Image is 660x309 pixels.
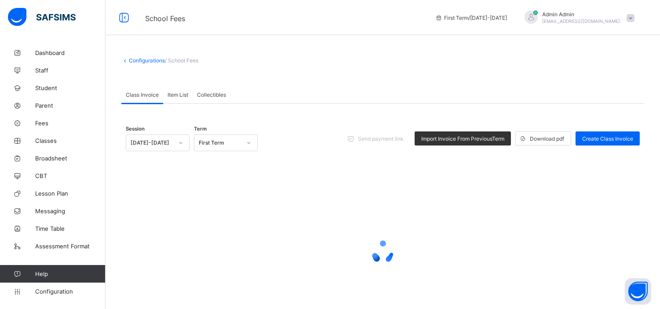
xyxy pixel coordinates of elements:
[35,67,106,74] span: Staff
[35,49,106,56] span: Dashboard
[582,135,633,142] span: Create Class Invoice
[35,207,106,214] span: Messaging
[199,140,241,146] div: First Term
[35,84,106,91] span: Student
[35,102,106,109] span: Parent
[421,135,504,142] span: Import Invoice From Previous Term
[168,91,188,98] span: Item List
[542,18,620,24] span: [EMAIL_ADDRESS][DOMAIN_NAME]
[145,14,185,23] span: School Fees
[131,140,173,146] div: [DATE]-[DATE]
[435,15,507,21] span: session/term information
[625,278,651,305] button: Open asap
[358,135,404,142] span: Send payment link
[165,57,198,64] span: / School Fees
[35,288,105,295] span: Configuration
[8,8,76,26] img: safsims
[542,11,620,18] span: Admin Admin
[194,126,207,132] span: Term
[35,270,105,277] span: Help
[35,243,106,250] span: Assessment Format
[516,11,639,25] div: AdminAdmin
[35,190,106,197] span: Lesson Plan
[35,172,106,179] span: CBT
[35,155,106,162] span: Broadsheet
[197,91,226,98] span: Collectibles
[126,126,145,132] span: Session
[35,120,106,127] span: Fees
[35,137,106,144] span: Classes
[530,135,564,142] span: Download pdf
[126,91,159,98] span: Class Invoice
[35,225,106,232] span: Time Table
[129,57,165,64] a: Configurations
